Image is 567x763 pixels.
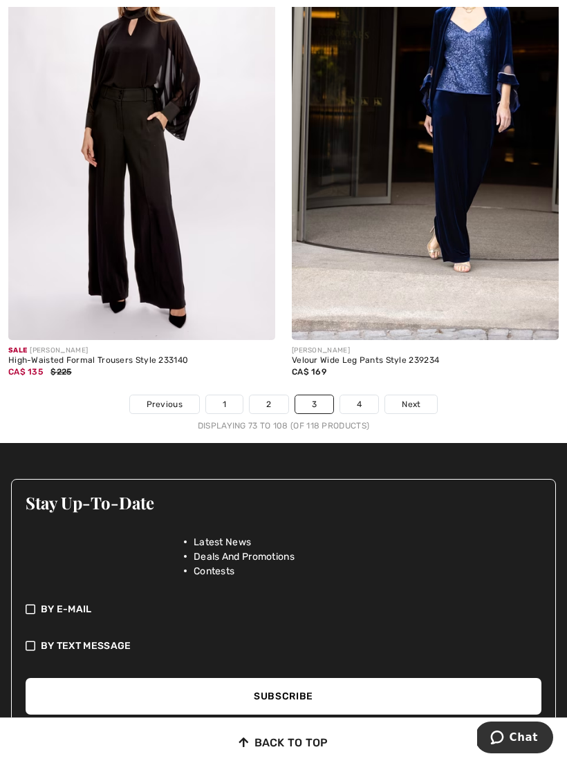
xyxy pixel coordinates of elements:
a: Next [385,395,437,413]
span: Latest News [194,535,251,549]
img: check [26,602,35,616]
img: check [26,639,35,653]
iframe: Opens a widget where you can chat to one of our agents [477,722,553,756]
a: Previous [130,395,199,413]
div: [PERSON_NAME] [8,346,275,356]
button: Subscribe [26,678,541,715]
div: High-Waisted Formal Trousers Style 233140 [8,356,275,366]
div: Velour Wide Leg Pants Style 239234 [292,356,559,366]
span: CA$ 135 [8,367,43,377]
span: Deals And Promotions [194,549,295,564]
span: By E-mail [41,602,92,616]
h3: Stay Up-To-Date [26,493,541,511]
a: 2 [250,395,288,413]
a: 1 [206,395,243,413]
span: Next [402,398,420,411]
span: Previous [147,398,183,411]
div: [PERSON_NAME] [292,346,559,356]
span: $225 [50,367,71,377]
a: 4 [340,395,378,413]
a: 3 [295,395,333,413]
span: Sale [8,346,27,355]
span: Contests [194,564,234,578]
span: CA$ 169 [292,367,326,377]
span: By Text Message [41,639,131,653]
